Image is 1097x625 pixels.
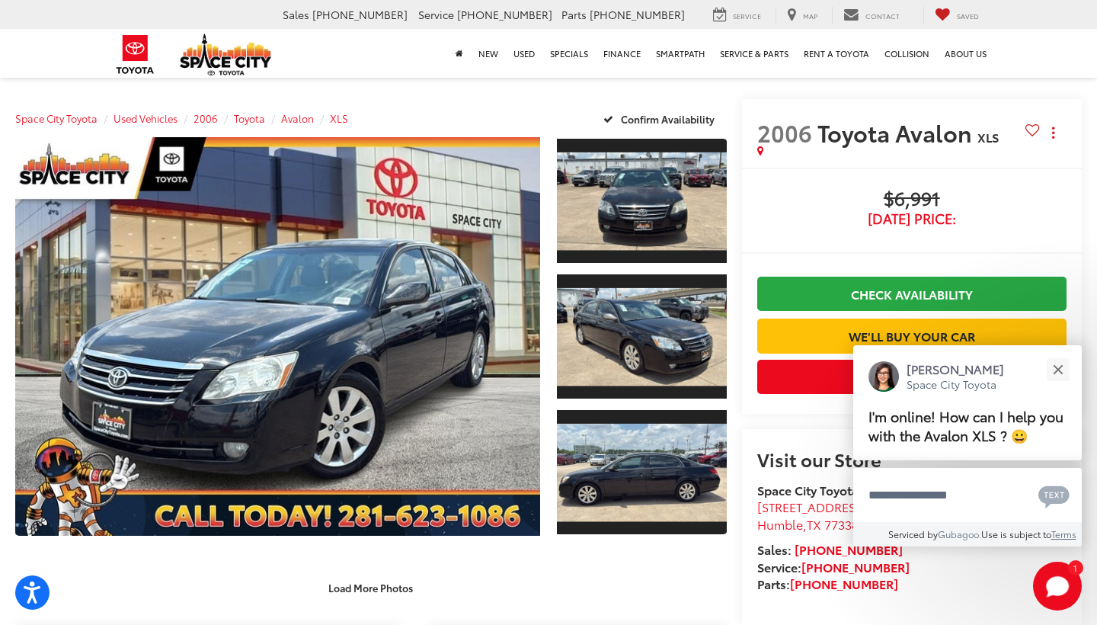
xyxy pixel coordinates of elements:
span: Use is subject to [981,527,1051,540]
span: XLS [977,128,999,146]
span: Sales: [757,540,792,558]
a: Toyota [234,111,265,125]
button: Chat with SMS [1034,478,1074,512]
a: Finance [596,29,648,78]
span: Service [418,7,454,22]
span: [PHONE_NUMBER] [312,7,408,22]
h2: Visit our Store [757,449,1067,469]
img: 2006 Toyota Avalon XLS [10,136,545,537]
a: Map [776,7,829,24]
textarea: Type your message [853,468,1082,523]
strong: Service: [757,558,910,575]
a: Home [448,29,471,78]
svg: Start Chat [1033,562,1082,611]
button: Load More Photos [318,575,424,601]
span: I'm online! How can I help you with the Avalon XLS ? 😀 [868,406,1063,445]
img: Toyota [107,30,164,79]
p: [PERSON_NAME] [907,361,1004,377]
a: [STREET_ADDRESS] Humble,TX 77338 [757,498,867,533]
a: Used [506,29,542,78]
span: TX [807,515,821,533]
span: Humble [757,515,803,533]
span: , [757,515,859,533]
span: [DATE] Price: [757,211,1067,226]
img: 2006 Toyota Avalon XLS [555,288,728,386]
span: [PHONE_NUMBER] [590,7,685,22]
a: Space City Toyota [15,111,98,125]
svg: Text [1038,484,1070,508]
a: Collision [877,29,937,78]
img: 2006 Toyota Avalon XLS [555,152,728,249]
a: Expand Photo 0 [15,137,540,536]
a: Service [702,7,772,24]
img: Space City Toyota [180,34,271,75]
span: Map [803,11,817,21]
button: Confirm Availability [595,105,727,132]
span: Toyota Avalon [817,116,977,149]
a: [PHONE_NUMBER] [801,558,910,575]
p: Space City Toyota [907,377,1004,392]
a: My Saved Vehicles [923,7,990,24]
span: [STREET_ADDRESS] [757,498,867,515]
a: Avalon [281,111,314,125]
a: Terms [1051,527,1076,540]
a: Gubagoo. [938,527,981,540]
a: [PHONE_NUMBER] [790,575,898,592]
button: Toggle Chat Window [1033,562,1082,611]
a: 2006 [193,111,218,125]
span: Parts [561,7,587,22]
img: 2006 Toyota Avalon XLS [555,424,728,521]
strong: Space City Toyota [757,481,859,498]
a: [PHONE_NUMBER] [795,540,903,558]
span: 1 [1073,564,1077,571]
button: Get Price Now [757,360,1067,394]
a: SmartPath [648,29,712,78]
span: Sales [283,7,309,22]
span: Service [733,11,761,21]
span: Confirm Availability [621,112,715,126]
a: Contact [832,7,911,24]
span: Serviced by [888,527,938,540]
strong: Parts: [757,575,898,592]
button: Close [1041,353,1074,386]
a: New [471,29,506,78]
span: 2006 [757,116,812,149]
a: About Us [937,29,994,78]
span: Contact [865,11,900,21]
span: $6,991 [757,188,1067,211]
span: Saved [957,11,979,21]
button: Actions [1040,119,1067,146]
a: We'll Buy Your Car [757,319,1067,353]
div: Close[PERSON_NAME]Space City ToyotaI'm online! How can I help you with the Avalon XLS ? 😀Type you... [853,345,1082,546]
a: Service & Parts [712,29,796,78]
a: Rent a Toyota [796,29,877,78]
a: Expand Photo 1 [557,137,727,264]
a: Specials [542,29,596,78]
span: 77338 [824,515,859,533]
a: Expand Photo 3 [557,409,727,536]
a: Expand Photo 2 [557,273,727,400]
a: Used Vehicles [114,111,178,125]
a: Check Availability [757,277,1067,311]
span: [PHONE_NUMBER] [457,7,552,22]
a: XLS [330,111,348,125]
span: dropdown dots [1052,127,1054,139]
